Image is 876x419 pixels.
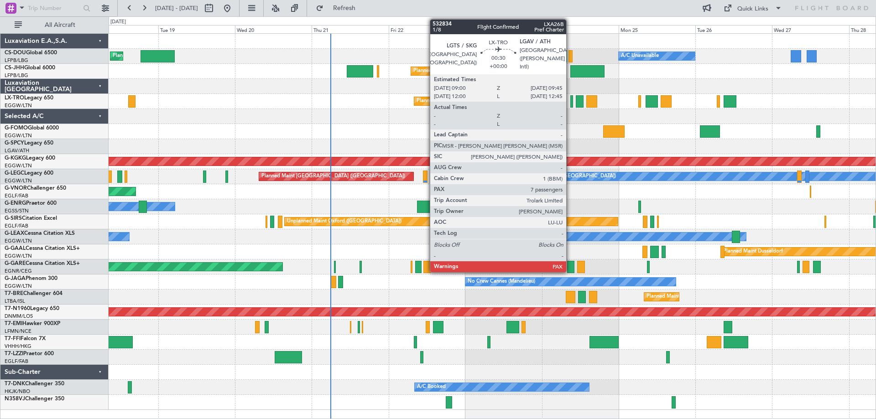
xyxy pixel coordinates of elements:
[287,215,401,228] div: Unplanned Maint Oxford ([GEOGRAPHIC_DATA])
[5,336,46,341] a: T7-FFIFalcon 7X
[5,140,24,146] span: G-SPCY
[5,147,29,154] a: LGAV/ATH
[5,321,60,326] a: T7-EMIHawker 900XP
[5,186,27,191] span: G-VNOR
[5,231,24,236] span: G-LEAX
[5,396,25,402] span: N358VJ
[235,25,312,33] div: Wed 20
[465,25,542,33] div: Sat 23
[5,207,29,214] a: EGSS/STN
[468,170,616,183] div: A/C Unavailable [GEOGRAPHIC_DATA] ([GEOGRAPHIC_DATA])
[10,18,99,32] button: All Aircraft
[312,25,388,33] div: Thu 21
[113,49,256,63] div: Planned Maint [GEOGRAPHIC_DATA] ([GEOGRAPHIC_DATA])
[772,25,849,33] div: Wed 27
[312,1,366,16] button: Refresh
[5,306,59,311] a: T7-N1960Legacy 650
[737,5,768,14] div: Quick Links
[110,18,126,26] div: [DATE]
[5,291,63,296] a: T7-BREChallenger 604
[5,291,23,296] span: T7-BRE
[5,140,53,146] a: G-SPCYLegacy 650
[417,380,446,394] div: A/C Booked
[5,186,66,191] a: G-VNORChallenger 650
[542,25,619,33] div: Sun 24
[5,261,80,266] a: G-GARECessna Citation XLS+
[5,201,26,206] span: G-ENRG
[5,298,25,305] a: LTBA/ISL
[5,177,32,184] a: EGGW/LTN
[5,57,28,64] a: LFPB/LBG
[5,102,32,109] a: EGGW/LTN
[5,336,21,341] span: T7-FFI
[5,268,32,274] a: EGNR/CEG
[5,216,57,221] a: G-SIRSCitation Excel
[719,1,787,16] button: Quick Links
[5,192,28,199] a: EGLF/FAB
[5,261,26,266] span: G-GARE
[155,4,198,12] span: [DATE] - [DATE]
[5,381,25,387] span: T7-DNK
[389,25,465,33] div: Fri 22
[5,276,26,281] span: G-JAGA
[5,216,22,221] span: G-SIRS
[647,290,790,304] div: Planned Maint [GEOGRAPHIC_DATA] ([GEOGRAPHIC_DATA])
[417,94,560,108] div: Planned Maint [GEOGRAPHIC_DATA] ([GEOGRAPHIC_DATA])
[5,50,57,56] a: CS-DOUGlobal 6500
[5,65,55,71] a: CS-JHHGlobal 6000
[5,306,30,311] span: T7-N1960
[5,351,54,357] a: T7-LZZIPraetor 600
[82,25,158,33] div: Mon 18
[158,25,235,33] div: Tue 19
[5,125,59,131] a: G-FOMOGlobal 6000
[5,328,31,335] a: LFMN/NCE
[5,231,75,236] a: G-LEAXCessna Citation XLS
[5,65,24,71] span: CS-JHH
[619,25,695,33] div: Mon 25
[5,388,30,395] a: HKJK/NBO
[468,275,535,289] div: No Crew Cannes (Mandelieu)
[5,222,28,229] a: EGLF/FAB
[5,132,32,139] a: EGGW/LTN
[621,49,659,63] div: A/C Unavailable
[5,283,32,290] a: EGGW/LTN
[5,313,33,320] a: DNMM/LOS
[5,95,53,101] a: LX-TROLegacy 650
[5,343,31,350] a: VHHH/HKG
[5,358,28,365] a: EGLF/FAB
[5,253,32,259] a: EGGW/LTN
[5,171,53,176] a: G-LEGCLegacy 600
[5,246,80,251] a: G-GAALCessna Citation XLS+
[413,64,557,78] div: Planned Maint [GEOGRAPHIC_DATA] ([GEOGRAPHIC_DATA])
[5,155,55,161] a: G-KGKGLegacy 600
[5,351,23,357] span: T7-LZZI
[5,321,22,326] span: T7-EMI
[28,1,80,15] input: Trip Number
[5,50,26,56] span: CS-DOU
[695,25,772,33] div: Tue 26
[5,396,64,402] a: N358VJChallenger 350
[325,5,364,11] span: Refresh
[723,245,783,259] div: Planned Maint Dusseldorf
[5,72,28,79] a: LFPB/LBG
[490,230,506,243] div: Owner
[5,201,57,206] a: G-ENRGPraetor 600
[5,246,26,251] span: G-GAAL
[24,22,96,28] span: All Aircraft
[5,171,24,176] span: G-LEGC
[5,381,64,387] a: T7-DNKChallenger 350
[5,276,57,281] a: G-JAGAPhenom 300
[5,155,26,161] span: G-KGKG
[261,170,405,183] div: Planned Maint [GEOGRAPHIC_DATA] ([GEOGRAPHIC_DATA])
[5,162,32,169] a: EGGW/LTN
[5,125,28,131] span: G-FOMO
[5,95,24,101] span: LX-TRO
[5,238,32,244] a: EGGW/LTN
